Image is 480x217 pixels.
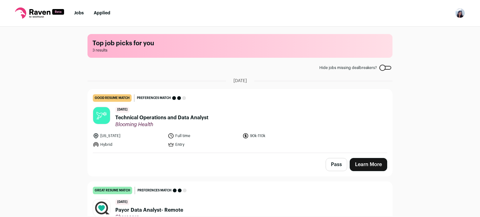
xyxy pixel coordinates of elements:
[93,187,132,194] div: great resume match
[93,107,110,124] img: 5b8024f87ca74385f8e82c6f5a13c9703fabd56b1af8fa03f367c87a5ea60906.png
[74,11,84,15] a: Jobs
[455,8,465,18] img: 14175739-medium_jpg
[93,94,132,102] div: good resume match
[168,141,239,148] li: Entry
[94,11,110,15] a: Applied
[115,107,129,113] span: [DATE]
[93,133,164,139] li: [US_STATE]
[93,141,164,148] li: Hybrid
[93,200,110,216] img: da7a833916d85606ede07d5632b0d2049f93202d58c7f5e2f932135fad32c764.jpg
[92,39,387,48] h1: Top job picks for you
[455,8,465,18] button: Open dropdown
[115,121,208,128] span: Blooming Health
[115,199,129,205] span: [DATE]
[137,95,171,101] span: Preferences match
[233,78,247,84] span: [DATE]
[168,133,239,139] li: Full time
[115,114,208,121] span: Technical Operations and Data Analyst
[137,187,172,194] span: Preferences match
[92,48,387,53] span: 3 results
[242,133,314,139] li: 90k-110k
[319,65,377,70] span: Hide jobs missing dealbreakers?
[326,158,347,171] button: Pass
[115,206,183,214] span: Payor Data Analyst- Remote
[88,89,392,153] a: good resume match Preferences match [DATE] Technical Operations and Data Analyst Blooming Health ...
[350,158,387,171] a: Learn More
